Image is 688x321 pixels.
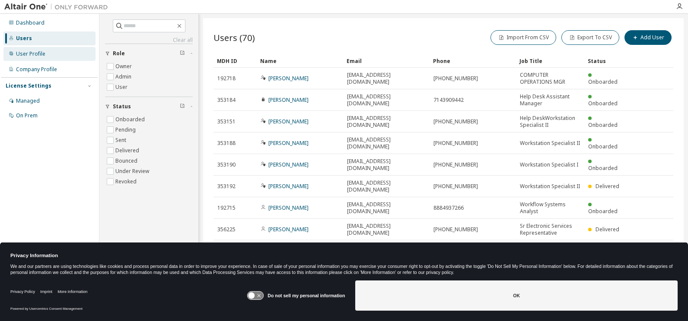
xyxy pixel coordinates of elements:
div: Name [260,54,340,68]
span: 353184 [217,97,236,104]
div: Email [347,54,426,68]
span: Sr Electronic Services Representative [520,223,580,236]
span: [PHONE_NUMBER] [433,161,478,168]
span: Delivered [596,183,619,190]
button: Status [105,97,193,116]
span: Users (70) [213,31,255,44]
label: Owner [115,61,134,72]
span: [EMAIL_ADDRESS][DOMAIN_NAME] [347,179,426,193]
div: Users [16,35,32,42]
span: Clear filter [180,50,185,57]
span: Onboarded [588,164,618,172]
img: Altair One [4,3,112,11]
div: MDH ID [217,54,253,68]
a: [PERSON_NAME] [268,161,309,168]
label: Under Review [115,166,151,176]
div: Phone [433,54,513,68]
div: Job Title [519,54,581,68]
div: Company Profile [16,66,57,73]
span: 353151 [217,118,236,125]
span: Help DeskWorkstation Specialist II [520,115,580,129]
div: License Settings [6,82,51,89]
a: Clear all [105,37,193,44]
a: [PERSON_NAME] [268,139,309,147]
span: [EMAIL_ADDRESS][DOMAIN_NAME] [347,136,426,150]
span: Workstation Specialist II [520,183,580,190]
span: Workstation Specialist I [520,161,578,168]
span: [PHONE_NUMBER] [433,226,478,233]
span: 192715 [217,205,236,211]
a: [PERSON_NAME] [268,75,309,82]
a: [PERSON_NAME] [268,226,309,233]
span: [PHONE_NUMBER] [433,140,478,147]
span: 8884937266 [433,205,464,211]
span: [EMAIL_ADDRESS][DOMAIN_NAME] [347,158,426,172]
span: Help Desk Assistant Manager [520,93,580,107]
span: 353188 [217,140,236,147]
label: User [115,82,129,92]
span: [EMAIL_ADDRESS][DOMAIN_NAME] [347,93,426,107]
span: COMPUTER OPERATIONS MGR [520,72,580,85]
span: Workstation Specialist II [520,140,580,147]
button: Export To CSV [561,30,619,45]
span: Delivered [596,226,619,233]
label: Delivered [115,145,141,156]
div: User Profile [16,50,45,57]
label: Pending [115,125,137,135]
label: Onboarded [115,114,147,125]
span: [PHONE_NUMBER] [433,75,478,82]
button: Role [105,44,193,63]
div: On Prem [16,112,38,119]
a: [PERSON_NAME] [268,183,309,190]
span: Onboarded [588,143,618,150]
span: Onboarded [588,78,618,85]
span: 356225 [217,226,236,233]
span: 192718 [217,75,236,82]
span: Clear filter [180,103,185,110]
label: Revoked [115,176,138,187]
span: [EMAIL_ADDRESS][DOMAIN_NAME] [347,115,426,129]
div: Status [588,54,624,68]
div: Managed [16,98,40,104]
span: [PHONE_NUMBER] [433,183,478,190]
button: Add User [624,30,672,45]
label: Sent [115,135,128,145]
a: [PERSON_NAME] [268,118,309,125]
span: Role [113,50,125,57]
span: 7143909442 [433,97,464,104]
a: [PERSON_NAME] [268,204,309,211]
button: Import From CSV [491,30,556,45]
span: [EMAIL_ADDRESS][DOMAIN_NAME] [347,201,426,215]
label: Bounced [115,156,139,166]
span: [PHONE_NUMBER] [433,118,478,125]
span: Onboarded [588,121,618,129]
span: Onboarded [588,208,618,215]
span: [EMAIL_ADDRESS][DOMAIN_NAME] [347,72,426,85]
span: 353192 [217,183,236,190]
a: [PERSON_NAME] [268,96,309,104]
span: 353190 [217,161,236,168]
div: Dashboard [16,19,45,26]
span: [EMAIL_ADDRESS][DOMAIN_NAME] [347,223,426,236]
span: Onboarded [588,100,618,107]
span: Status [113,103,131,110]
span: Workflow Systems Analyst [520,201,580,215]
label: Admin [115,72,133,82]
